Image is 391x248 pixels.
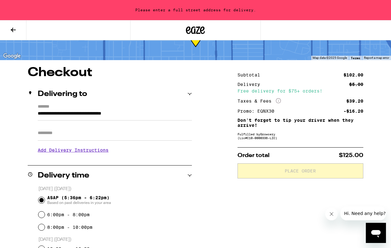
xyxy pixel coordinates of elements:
[237,132,363,140] div: Fulfilled by Growcery (Lic# C10-0000336-LIC )
[38,237,192,243] p: [DATE] ([DATE])
[47,195,111,205] span: ASAP (5:36pm - 6:22pm)
[313,56,347,59] span: Map data ©2025 Google
[340,206,386,220] iframe: Message from company
[325,208,338,220] iframe: Close message
[38,143,192,157] h3: Add Delivery Instructions
[28,66,192,79] h1: Checkout
[38,157,192,162] p: We'll contact you at [PHONE_NUMBER] when we arrive
[47,212,90,217] label: 6:00pm - 8:00pm
[344,109,363,113] div: -$16.20
[47,200,111,205] span: Based on past deliveries in your area
[38,186,192,192] p: [DATE] ([DATE])
[237,163,363,178] button: Place Order
[364,56,389,59] a: Report a map error
[237,89,363,93] div: Free delivery for $75+ orders!
[237,73,265,77] div: Subtotal
[237,98,281,104] div: Taxes & Fees
[38,90,87,98] h2: Delivering to
[2,52,22,60] img: Google
[339,153,363,158] span: $125.00
[38,172,89,179] h2: Delivery time
[344,73,363,77] div: $102.00
[47,225,92,230] label: 8:00pm - 10:00pm
[237,109,279,113] div: Promo: EQNX30
[237,153,270,158] span: Order total
[346,99,363,103] div: $39.20
[2,52,22,60] a: Open this area in Google Maps (opens a new window)
[351,56,360,60] a: Terms
[237,118,363,128] p: Don't forget to tip your driver when they arrive!
[366,223,386,243] iframe: Button to launch messaging window
[349,82,363,87] div: $5.00
[237,82,265,87] div: Delivery
[285,169,316,173] span: Place Order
